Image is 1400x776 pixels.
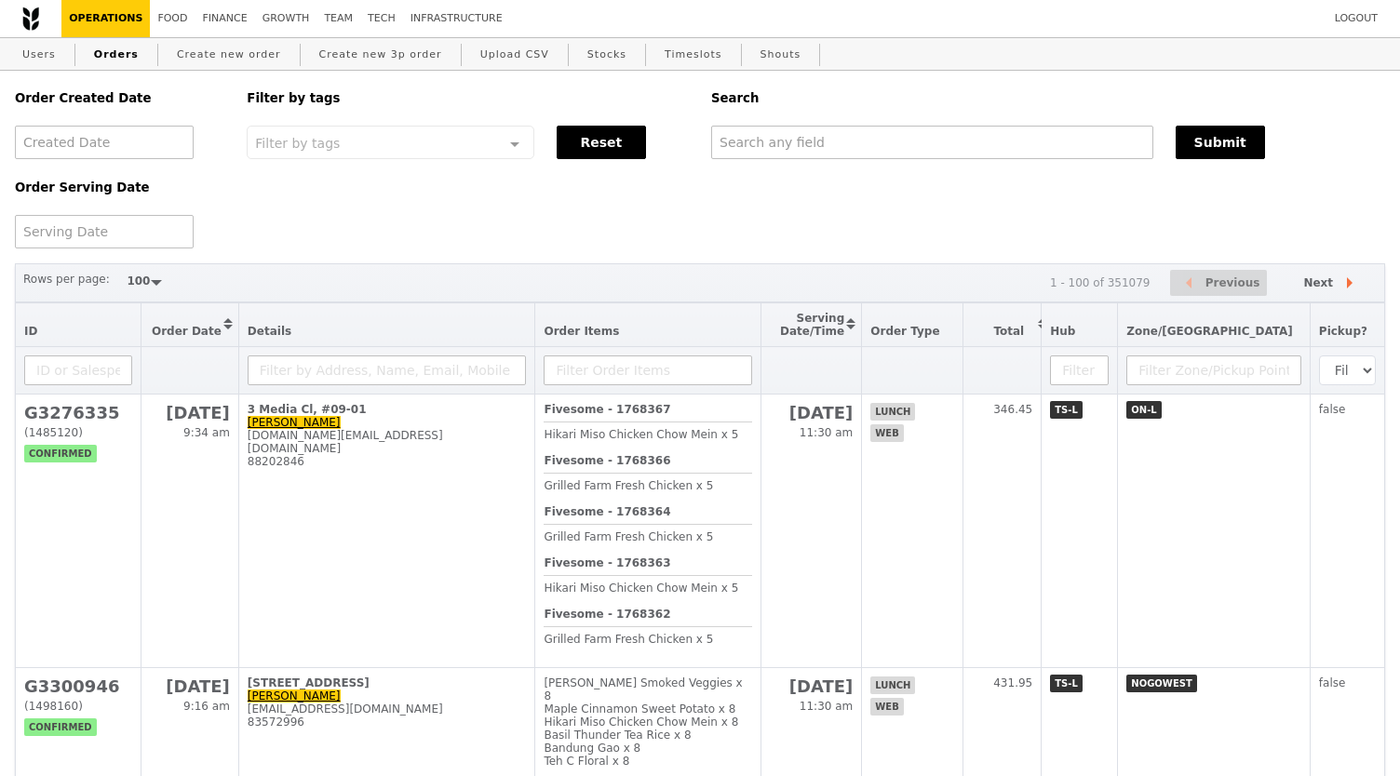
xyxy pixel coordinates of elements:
[870,403,915,421] span: lunch
[993,676,1032,689] span: 431.95
[183,700,230,713] span: 9:16 am
[24,355,132,385] input: ID or Salesperson name
[711,91,1385,105] h5: Search
[248,455,527,468] div: 88202846
[544,755,751,768] div: Teh C Floral x 8
[150,403,229,422] h2: [DATE]
[544,729,751,742] div: Basil Thunder Tea Rice x 8
[1050,355,1109,385] input: Filter Hub
[22,7,39,31] img: Grain logo
[255,134,340,151] span: Filter by tags
[544,556,670,569] b: Fivesome - 1768363
[24,700,132,713] div: (1498160)
[248,325,291,338] span: Details
[1050,325,1075,338] span: Hub
[312,38,450,72] a: Create new 3p order
[544,479,713,492] span: Grilled Farm Fresh Chicken x 5
[870,676,915,694] span: lunch
[544,454,670,467] b: Fivesome - 1768366
[544,608,670,621] b: Fivesome - 1768362
[24,403,132,422] h2: G3276335
[183,426,230,439] span: 9:34 am
[580,38,634,72] a: Stocks
[993,403,1032,416] span: 346.45
[711,126,1153,159] input: Search any field
[1126,401,1161,419] span: ON-L
[544,582,738,595] span: Hikari Miso Chicken Chow Mein x 5
[24,445,97,462] span: confirmed
[15,126,194,159] input: Created Date
[1126,675,1196,692] span: NOGOWEST
[1319,325,1367,338] span: Pickup?
[1126,325,1293,338] span: Zone/[GEOGRAPHIC_DATA]
[544,702,751,716] div: Maple Cinnamon Sweet Potato x 8
[15,38,63,72] a: Users
[248,676,527,689] div: [STREET_ADDRESS]
[544,505,670,518] b: Fivesome - 1768364
[544,403,670,416] b: Fivesome - 1768367
[24,676,132,696] h2: G3300946
[169,38,289,72] a: Create new order
[1205,272,1260,294] span: Previous
[1050,675,1083,692] span: TS-L
[150,676,229,696] h2: [DATE]
[657,38,729,72] a: Timeslots
[870,424,903,442] span: web
[1303,272,1333,294] span: Next
[544,676,751,702] div: [PERSON_NAME] Smoked Veggies x 8
[15,215,194,248] input: Serving Date
[544,325,619,338] span: Order Items
[1126,355,1301,385] input: Filter Zone/Pickup Point
[800,426,853,439] span: 11:30 am
[753,38,809,72] a: Shouts
[248,403,527,416] div: 3 Media Cl, #09-01
[544,742,751,755] div: Bandung Gao x 8
[770,403,854,422] h2: [DATE]
[15,91,224,105] h5: Order Created Date
[544,530,713,543] span: Grilled Farm Fresh Chicken x 5
[248,689,341,702] a: [PERSON_NAME]
[248,716,527,729] div: 83572996
[1319,676,1346,689] span: false
[557,126,646,159] button: Reset
[1050,401,1083,419] span: TS-L
[23,270,110,288] label: Rows per page:
[1176,126,1265,159] button: Submit
[544,633,713,646] span: Grilled Farm Fresh Chicken x 5
[544,355,751,385] input: Filter Order Items
[248,702,527,716] div: [EMAIL_ADDRESS][DOMAIN_NAME]
[15,181,224,194] h5: Order Serving Date
[1170,270,1267,297] button: Previous
[770,676,854,696] h2: [DATE]
[473,38,557,72] a: Upload CSV
[248,429,527,455] div: [DOMAIN_NAME][EMAIL_ADDRESS][DOMAIN_NAME]
[248,416,341,429] a: [PERSON_NAME]
[24,426,132,439] div: (1485120)
[544,716,751,729] div: Hikari Miso Chicken Chow Mein x 8
[248,355,527,385] input: Filter by Address, Name, Email, Mobile
[247,91,689,105] h5: Filter by tags
[1319,403,1346,416] span: false
[800,700,853,713] span: 11:30 am
[1287,270,1377,297] button: Next
[870,698,903,716] span: web
[544,428,738,441] span: Hikari Miso Chicken Chow Mein x 5
[1050,276,1151,289] div: 1 - 100 of 351079
[24,718,97,736] span: confirmed
[870,325,939,338] span: Order Type
[24,325,37,338] span: ID
[87,38,146,72] a: Orders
